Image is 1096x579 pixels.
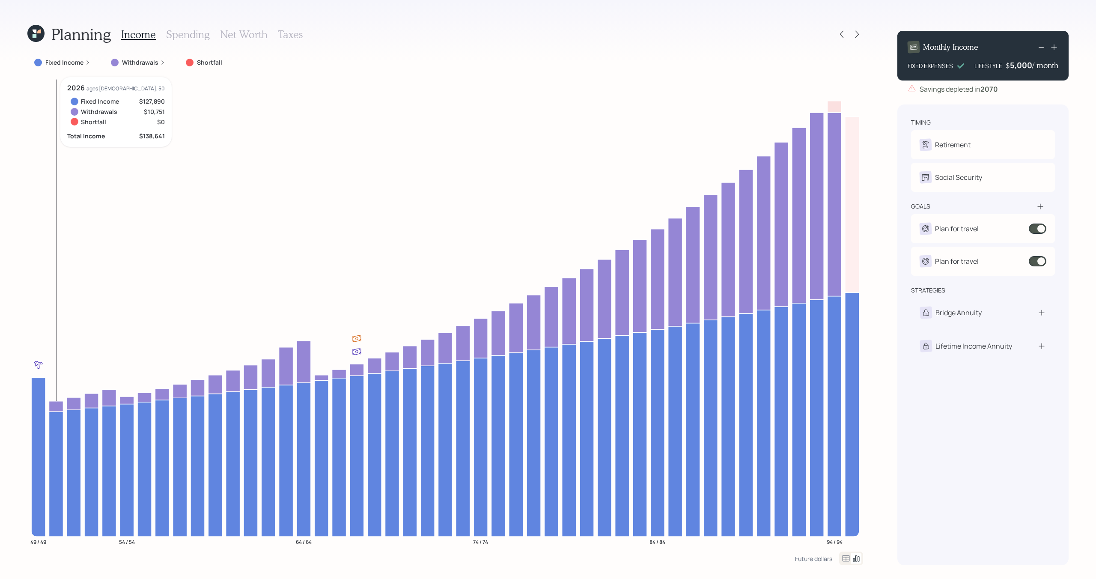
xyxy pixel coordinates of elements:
div: LIFESTYLE [974,61,1002,70]
h1: Planning [51,25,111,43]
h3: Income [121,28,156,41]
tspan: 54 / 54 [119,538,135,545]
label: Shortfall [197,58,222,67]
h4: Monthly Income [923,42,978,52]
div: Bridge Annuity [935,307,982,318]
h3: Taxes [278,28,303,41]
b: 2070 [980,84,998,94]
div: goals [911,202,930,211]
div: Savings depleted in [920,84,998,94]
div: 5,000 [1010,60,1032,70]
tspan: 74 / 74 [473,538,488,545]
div: Social Security [935,172,982,182]
tspan: 84 / 84 [649,538,665,545]
tspan: 94 / 94 [827,538,843,545]
div: Plan for travel [935,224,979,234]
tspan: 64 / 64 [296,538,312,545]
h3: Spending [166,28,210,41]
div: Retirement [935,140,971,150]
div: Lifetime Income Annuity [935,341,1012,351]
div: Plan for travel [935,256,979,266]
h3: Net Worth [220,28,268,41]
div: FIXED EXPENSES [908,61,953,70]
tspan: 49 / 49 [30,538,46,545]
label: Fixed Income [45,58,83,67]
div: timing [911,118,931,127]
label: Withdrawals [122,58,158,67]
div: Future dollars [795,555,832,563]
h4: / month [1032,61,1058,70]
h4: $ [1006,61,1010,70]
div: strategies [911,286,945,295]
